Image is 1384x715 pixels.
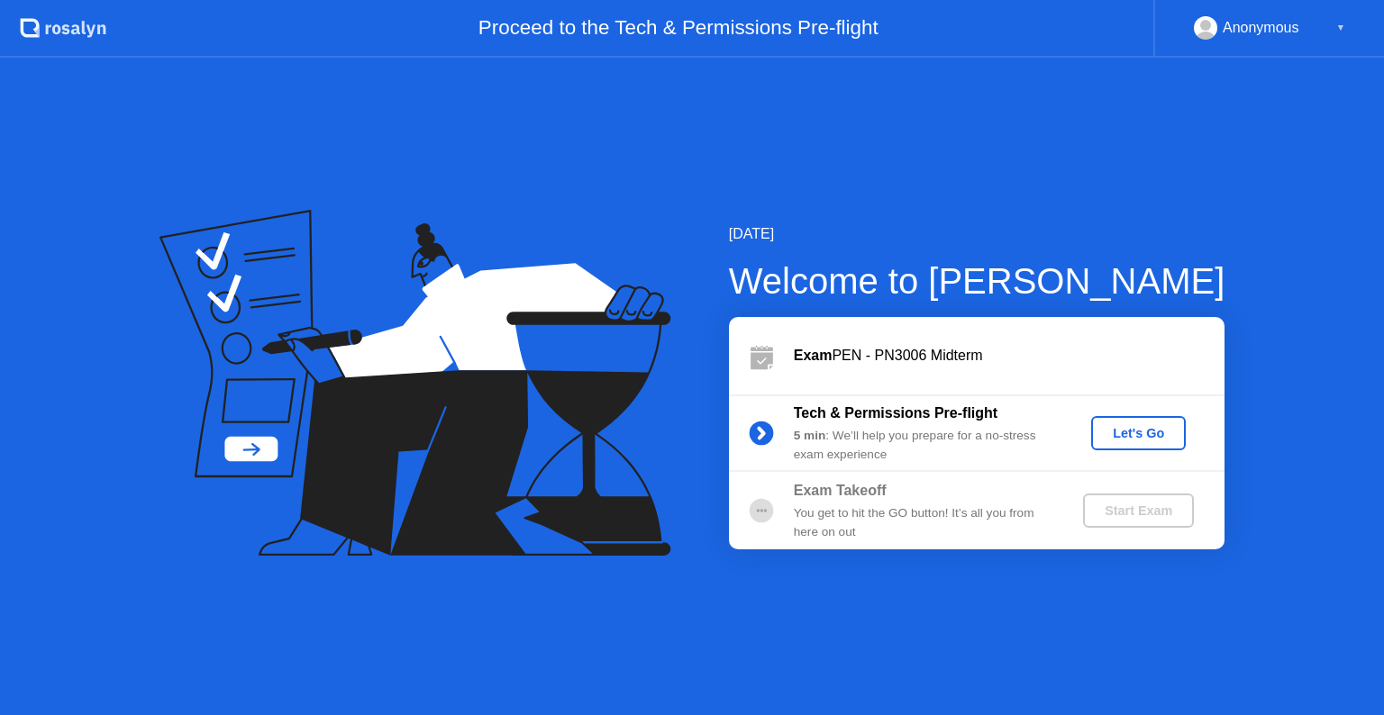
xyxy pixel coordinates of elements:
div: ▼ [1336,16,1345,40]
div: Anonymous [1223,16,1299,40]
div: [DATE] [729,223,1225,245]
button: Let's Go [1091,416,1186,450]
button: Start Exam [1083,493,1194,528]
b: Exam Takeoff [794,483,887,498]
div: Start Exam [1090,503,1187,518]
div: Welcome to [PERSON_NAME] [729,254,1225,308]
div: : We’ll help you prepare for a no-stress exam experience [794,427,1053,464]
div: Let's Go [1098,426,1179,440]
div: PEN - PN3006 Midterm [794,345,1225,367]
div: You get to hit the GO button! It’s all you from here on out [794,504,1053,541]
b: Exam [794,348,833,363]
b: 5 min [794,429,826,442]
b: Tech & Permissions Pre-flight [794,405,997,421]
